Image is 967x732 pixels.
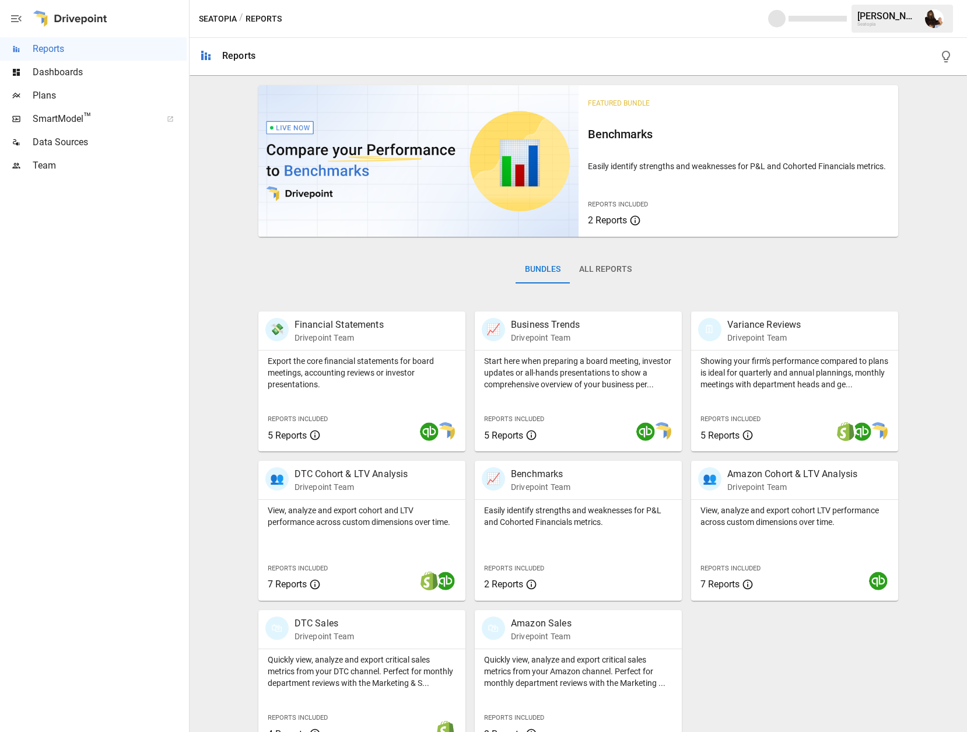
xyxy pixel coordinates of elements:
[199,12,237,26] button: Seatopia
[484,355,672,390] p: Start here when preparing a board meeting, investor updates or all-hands presentations to show a ...
[268,505,456,528] p: View, analyze and export cohort and LTV performance across custom dimensions over time.
[268,355,456,390] p: Export the core financial statements for board meetings, accounting reviews or investor presentat...
[482,467,505,491] div: 📈
[511,631,572,642] p: Drivepoint Team
[857,10,918,22] div: [PERSON_NAME]
[727,467,857,481] p: Amazon Cohort & LTV Analysis
[511,617,572,631] p: Amazon Sales
[268,579,307,590] span: 7 Reports
[588,99,650,107] span: Featured Bundle
[698,318,721,341] div: 🗓
[420,572,439,590] img: shopify
[436,422,455,441] img: smart model
[268,714,328,722] span: Reports Included
[925,9,944,28] img: Ryan Dranginis
[570,255,641,283] button: All Reports
[222,50,255,61] div: Reports
[700,355,889,390] p: Showing your firm's performance compared to plans is ideal for quarterly and annual plannings, mo...
[33,89,187,103] span: Plans
[295,617,354,631] p: DTC Sales
[295,318,384,332] p: Financial Statements
[853,422,871,441] img: quickbooks
[857,22,918,27] div: Seatopia
[268,415,328,423] span: Reports Included
[239,12,243,26] div: /
[700,505,889,528] p: View, analyze and export cohort LTV performance across custom dimensions over time.
[295,467,408,481] p: DTC Cohort & LTV Analysis
[516,255,570,283] button: Bundles
[33,112,154,126] span: SmartModel
[653,422,671,441] img: smart model
[268,430,307,441] span: 5 Reports
[869,572,888,590] img: quickbooks
[484,579,523,590] span: 2 Reports
[83,110,92,125] span: ™
[836,422,855,441] img: shopify
[511,481,570,493] p: Drivepoint Team
[33,135,187,149] span: Data Sources
[295,481,408,493] p: Drivepoint Team
[33,159,187,173] span: Team
[268,654,456,689] p: Quickly view, analyze and export critical sales metrics from your DTC channel. Perfect for monthl...
[436,572,455,590] img: quickbooks
[511,467,570,481] p: Benchmarks
[700,579,740,590] span: 7 Reports
[420,422,439,441] img: quickbooks
[33,65,187,79] span: Dashboards
[484,714,544,722] span: Reports Included
[33,42,187,56] span: Reports
[700,415,761,423] span: Reports Included
[482,318,505,341] div: 📈
[295,631,354,642] p: Drivepoint Team
[265,318,289,341] div: 💸
[636,422,655,441] img: quickbooks
[588,201,648,208] span: Reports Included
[588,160,889,172] p: Easily identify strengths and weaknesses for P&L and Cohorted Financials metrics.
[511,332,580,344] p: Drivepoint Team
[700,565,761,572] span: Reports Included
[265,617,289,640] div: 🛍
[484,415,544,423] span: Reports Included
[588,215,627,226] span: 2 Reports
[727,332,801,344] p: Drivepoint Team
[918,2,951,35] button: Ryan Dranginis
[265,467,289,491] div: 👥
[484,654,672,689] p: Quickly view, analyze and export critical sales metrics from your Amazon channel. Perfect for mon...
[727,481,857,493] p: Drivepoint Team
[588,125,889,143] h6: Benchmarks
[511,318,580,332] p: Business Trends
[869,422,888,441] img: smart model
[295,332,384,344] p: Drivepoint Team
[700,430,740,441] span: 5 Reports
[484,430,523,441] span: 5 Reports
[484,505,672,528] p: Easily identify strengths and weaknesses for P&L and Cohorted Financials metrics.
[698,467,721,491] div: 👥
[727,318,801,332] p: Variance Reviews
[482,617,505,640] div: 🛍
[484,565,544,572] span: Reports Included
[258,85,579,237] img: video thumbnail
[268,565,328,572] span: Reports Included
